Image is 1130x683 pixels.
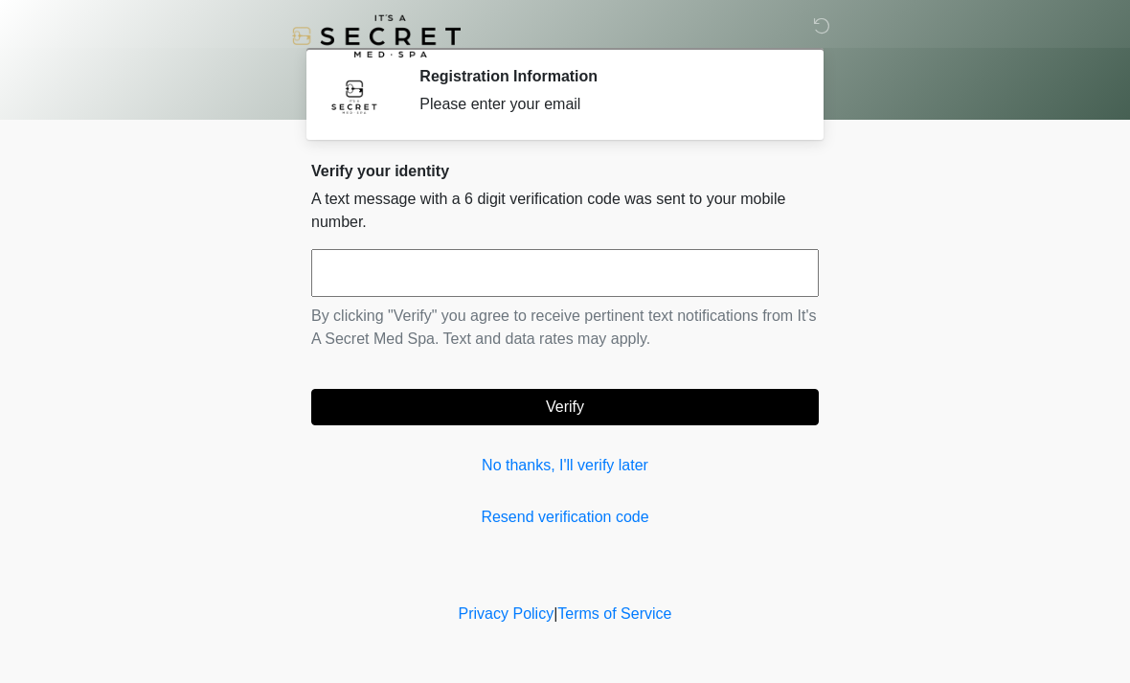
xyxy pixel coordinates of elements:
[459,605,554,622] a: Privacy Policy
[292,14,461,57] img: It's A Secret Med Spa Logo
[554,605,557,622] a: |
[419,67,790,85] h2: Registration Information
[311,188,819,234] p: A text message with a 6 digit verification code was sent to your mobile number.
[419,93,790,116] div: Please enter your email
[311,162,819,180] h2: Verify your identity
[311,389,819,425] button: Verify
[311,506,819,529] a: Resend verification code
[557,605,671,622] a: Terms of Service
[326,67,383,125] img: Agent Avatar
[311,454,819,477] a: No thanks, I'll verify later
[311,305,819,351] p: By clicking "Verify" you agree to receive pertinent text notifications from It's A Secret Med Spa...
